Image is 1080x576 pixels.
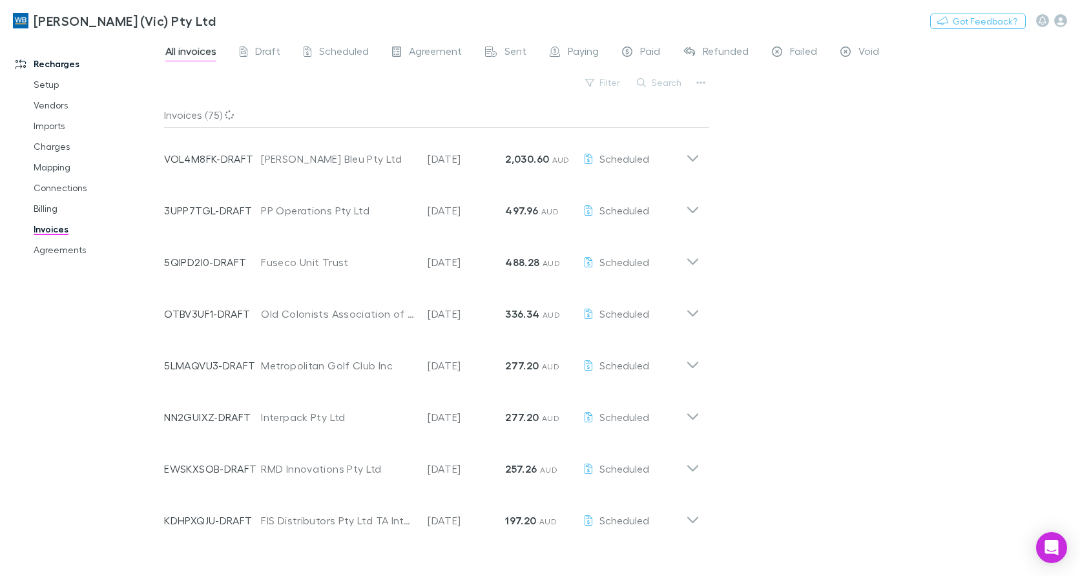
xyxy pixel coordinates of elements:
div: Fuseco Unit Trust [261,254,415,270]
a: Charges [21,136,171,157]
strong: 2,030.60 [505,152,549,165]
span: All invoices [165,45,216,61]
button: Filter [579,75,628,90]
div: 5QIPD2I0-DRAFTFuseco Unit Trust[DATE]488.28 AUDScheduled [154,231,710,283]
div: Interpack Pty Ltd [261,409,415,425]
div: 3UPP7TGL-DRAFTPP Operations Pty Ltd[DATE]497.96 AUDScheduled [154,180,710,231]
span: Draft [255,45,280,61]
p: OTBV3UF1-DRAFT [164,306,261,322]
img: William Buck (Vic) Pty Ltd's Logo [13,13,28,28]
a: [PERSON_NAME] (Vic) Pty Ltd [5,5,223,36]
button: Got Feedback? [930,14,1026,29]
div: Old Colonists Association of Victoria (TA Abound Communities) [261,306,415,322]
span: Paid [640,45,660,61]
span: AUD [542,413,559,423]
a: Connections [21,178,171,198]
div: NN2GUIXZ-DRAFTInterpack Pty Ltd[DATE]277.20 AUDScheduled [154,386,710,438]
p: [DATE] [428,203,505,218]
strong: 197.20 [505,514,536,527]
p: 3UPP7TGL-DRAFT [164,203,261,218]
span: Refunded [703,45,749,61]
span: Scheduled [599,514,649,526]
p: [DATE] [428,254,505,270]
span: Scheduled [599,152,649,165]
p: EWSKXSOB-DRAFT [164,461,261,477]
div: VOL4M8FK-DRAFT[PERSON_NAME] Bleu Pty Ltd[DATE]2,030.60 AUDScheduled [154,128,710,180]
span: AUD [552,155,570,165]
div: 5LMAQVU3-DRAFTMetropolitan Golf Club Inc[DATE]277.20 AUDScheduled [154,334,710,386]
a: Agreements [21,240,171,260]
p: KDHPXQJU-DRAFT [164,513,261,528]
a: Imports [21,116,171,136]
p: [DATE] [428,461,505,477]
div: KDHPXQJU-DRAFTFIS Distributors Pty Ltd TA IntaFloors [GEOGRAPHIC_DATA] ([GEOGRAPHIC_DATA])[DATE]1... [154,489,710,541]
p: [DATE] [428,513,505,528]
span: AUD [541,207,559,216]
a: Mapping [21,157,171,178]
span: Scheduled [599,307,649,320]
span: AUD [543,310,560,320]
span: Agreement [409,45,462,61]
p: VOL4M8FK-DRAFT [164,151,261,167]
span: AUD [540,465,557,475]
div: PP Operations Pty Ltd [261,203,415,218]
p: 5LMAQVU3-DRAFT [164,358,261,373]
span: Void [858,45,879,61]
div: Metropolitan Golf Club Inc [261,358,415,373]
a: Billing [21,198,171,219]
span: Sent [504,45,526,61]
span: Scheduled [599,256,649,268]
a: Setup [21,74,171,95]
button: Search [630,75,689,90]
p: [DATE] [428,306,505,322]
strong: 257.26 [505,462,537,475]
p: NN2GUIXZ-DRAFT [164,409,261,425]
span: Paying [568,45,599,61]
p: 5QIPD2I0-DRAFT [164,254,261,270]
a: Invoices [21,219,171,240]
strong: 497.96 [505,204,538,217]
span: AUD [542,362,559,371]
div: RMD Innovations Pty Ltd [261,461,415,477]
span: Scheduled [319,45,369,61]
strong: 336.34 [505,307,539,320]
h3: [PERSON_NAME] (Vic) Pty Ltd [34,13,216,28]
span: AUD [543,258,560,268]
div: Open Intercom Messenger [1036,532,1067,563]
span: Scheduled [599,411,649,423]
span: Failed [790,45,817,61]
strong: 277.20 [505,359,539,372]
p: [DATE] [428,151,505,167]
div: EWSKXSOB-DRAFTRMD Innovations Pty Ltd[DATE]257.26 AUDScheduled [154,438,710,489]
strong: 277.20 [505,411,539,424]
span: AUD [539,517,557,526]
div: OTBV3UF1-DRAFTOld Colonists Association of Victoria (TA Abound Communities)[DATE]336.34 AUDScheduled [154,283,710,334]
a: Recharges [3,54,171,74]
div: [PERSON_NAME] Bleu Pty Ltd [261,151,415,167]
a: Vendors [21,95,171,116]
span: Scheduled [599,359,649,371]
p: [DATE] [428,409,505,425]
p: [DATE] [428,358,505,373]
strong: 488.28 [505,256,539,269]
span: Scheduled [599,462,649,475]
div: FIS Distributors Pty Ltd TA IntaFloors [GEOGRAPHIC_DATA] ([GEOGRAPHIC_DATA]) [261,513,415,528]
span: Scheduled [599,204,649,216]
